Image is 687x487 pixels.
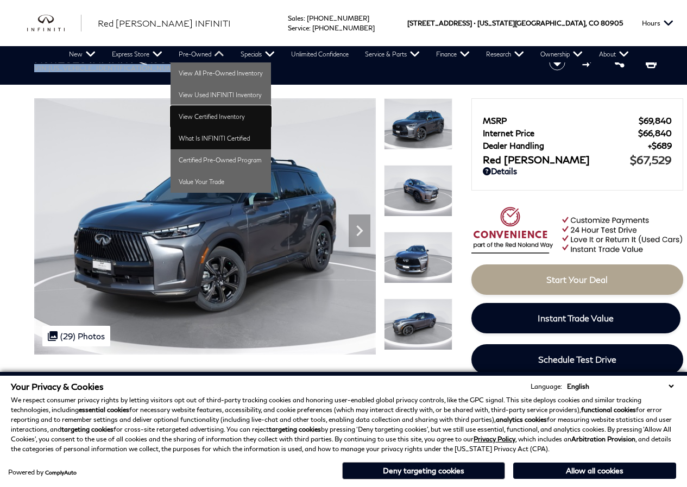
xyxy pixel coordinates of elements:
a: Dealer Handling $689 [483,141,672,150]
a: Internet Price $66,840 [483,128,672,138]
span: [US_VEHICLE_IDENTIFICATION_NUMBER] [48,64,188,72]
div: (29) Photos [42,326,110,346]
button: Compare vehicle [581,54,597,71]
a: What Is INFINITI Certified [171,128,271,149]
img: New 2026 2T GRPT SHDW INFINITI Autograph AWD image 1 [34,98,376,355]
img: New 2026 2T GRPT SHDW INFINITI Autograph AWD image 3 [384,232,452,283]
a: About [591,46,637,62]
span: Red [PERSON_NAME] [483,154,630,166]
a: Schedule Test Drive [471,344,683,375]
span: Dealer Handling [483,141,648,150]
a: Pre-Owned [171,46,232,62]
span: : [309,24,311,32]
span: MSRP [483,116,639,125]
a: Details [483,166,672,176]
a: Research [478,46,532,62]
a: Service & Parts [357,46,428,62]
a: View Used INFINITI Inventory [171,84,271,106]
strong: analytics cookies [496,415,547,423]
span: Red [PERSON_NAME] INFINITI [98,18,231,28]
a: Red [PERSON_NAME] $67,529 [483,153,672,166]
span: $67,529 [630,153,672,166]
a: Value Your Trade [171,171,271,193]
strong: targeting cookies [61,425,114,433]
span: Sales [288,14,304,22]
span: : [304,14,305,22]
strong: functional cookies [581,406,636,414]
a: infiniti [27,15,81,32]
a: New [61,46,104,62]
button: Deny targeting cookies [342,462,505,479]
img: INFINITI [27,15,81,32]
img: New 2026 2T GRPT SHDW INFINITI Autograph AWD image 2 [384,165,452,217]
span: Start Your Deal [546,274,608,284]
a: MSRP $69,840 [483,116,672,125]
strong: Arbitration Provision [571,435,635,443]
span: Internet Price [483,128,638,138]
img: New 2026 2T GRPT SHDW INFINITI Autograph AWD image 1 [384,98,452,150]
span: VIN: [34,64,48,72]
span: Service [288,24,309,32]
span: Your Privacy & Cookies [11,381,104,391]
div: Language: [531,383,562,390]
a: Specials [232,46,283,62]
a: Express Store [104,46,171,62]
a: Ownership [532,46,591,62]
strong: targeting cookies [269,425,321,433]
a: Privacy Policy [474,435,515,443]
strong: essential cookies [79,406,129,414]
a: Certified Pre-Owned Program [171,149,271,171]
a: Red [PERSON_NAME] INFINITI [98,17,231,30]
select: Language Select [564,381,676,391]
p: We respect consumer privacy rights by letting visitors opt out of third-party tracking cookies an... [11,395,676,454]
div: Powered by [8,469,77,476]
a: View All Pre-Owned Inventory [171,62,271,84]
a: ComplyAuto [45,469,77,476]
a: [PHONE_NUMBER] [312,24,375,32]
div: Next [349,214,370,247]
a: Unlimited Confidence [283,46,357,62]
span: $66,840 [638,128,672,138]
img: New 2026 2T GRPT SHDW INFINITI Autograph AWD image 4 [384,299,452,350]
span: Instant Trade Value [538,313,614,323]
span: $69,840 [639,116,672,125]
a: [PHONE_NUMBER] [307,14,369,22]
a: Finance [428,46,478,62]
span: Schedule Test Drive [538,354,616,364]
a: Start Your Deal [471,264,683,295]
a: [STREET_ADDRESS] • [US_STATE][GEOGRAPHIC_DATA], CO 80905 [407,19,623,27]
a: View Certified Inventory [171,106,271,128]
button: Allow all cookies [513,463,676,479]
a: Instant Trade Value [471,303,680,333]
span: $689 [648,141,672,150]
nav: Main Navigation [61,46,637,62]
